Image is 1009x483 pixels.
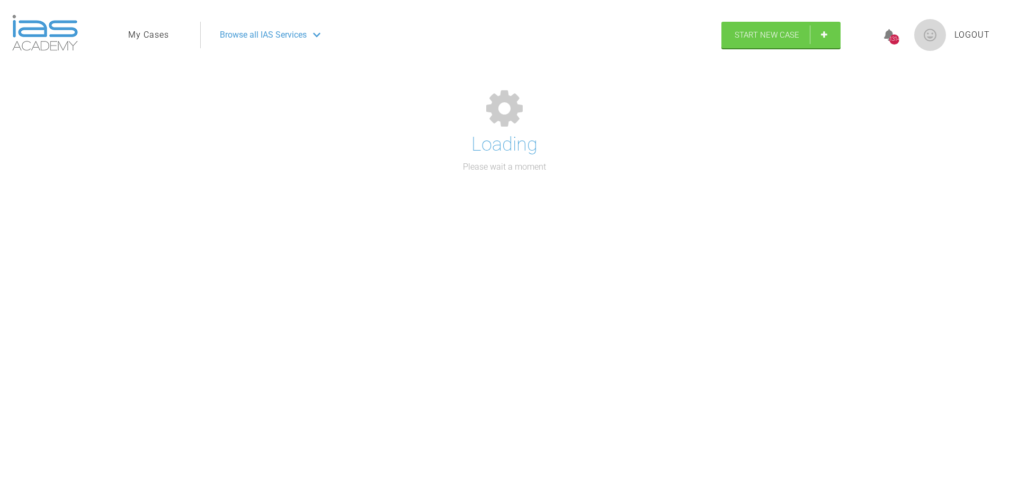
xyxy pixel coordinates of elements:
[471,129,538,160] h1: Loading
[128,28,169,42] a: My Cases
[463,160,546,174] p: Please wait a moment
[12,15,78,51] img: logo-light.3e3ef733.png
[889,34,899,45] div: 1314
[954,28,990,42] a: Logout
[914,19,946,51] img: profile.png
[735,30,799,40] span: Start New Case
[220,28,307,42] span: Browse all IAS Services
[721,22,841,48] a: Start New Case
